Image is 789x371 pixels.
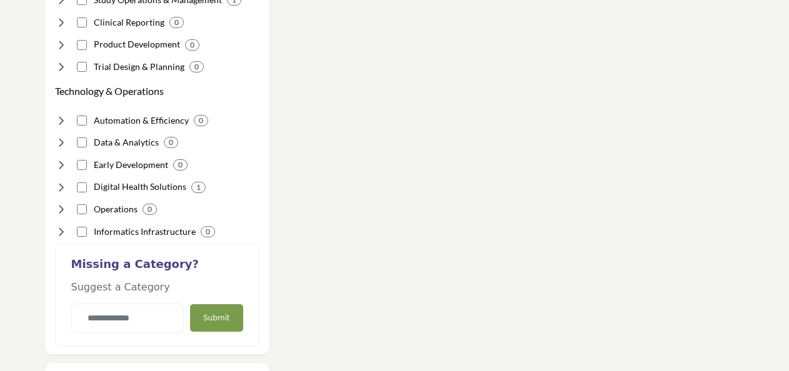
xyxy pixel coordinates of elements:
[77,116,87,126] input: Select Automation & Efficiency checkbox
[94,38,180,51] h4: Product Development: Developing and producing investigational drug formulations.
[77,62,87,72] input: Select Trial Design & Planning checkbox
[174,18,179,27] b: 0
[94,61,184,73] h4: Trial Design & Planning: Designing robust clinical study protocols and analysis plans.
[194,115,208,126] div: 0 Results For Automation & Efficiency
[143,204,157,215] div: 0 Results For Operations
[55,84,164,99] button: Technology & Operations
[191,182,206,193] div: 1 Results For Digital Health Solutions
[189,61,204,72] div: 0 Results For Trial Design & Planning
[194,62,199,71] b: 0
[190,41,194,49] b: 0
[173,159,188,171] div: 0 Results For Early Development
[169,138,173,147] b: 0
[94,114,189,127] h4: Automation & Efficiency: Optimizing operations through automated systems and processes.
[77,204,87,214] input: Select Operations checkbox
[77,17,87,27] input: Select Clinical Reporting checkbox
[77,182,87,192] input: Select Digital Health Solutions checkbox
[94,181,186,193] h4: Digital Health Solutions: Digital platforms improving patient engagement and care delivery.
[71,304,184,333] input: Category Name
[94,159,168,171] h4: Early Development: Planning and supporting startup clinical initiatives.
[178,161,183,169] b: 0
[94,225,196,238] h4: Informatics Infrastructure: Foundational technology systems enabling operations.
[196,183,201,192] b: 1
[77,227,87,237] input: Select Informatics Infrastructure checkbox
[185,39,199,51] div: 0 Results For Product Development
[201,226,215,237] div: 0 Results For Informatics Infrastructure
[94,136,159,149] h4: Data & Analytics: Collecting, organizing and analyzing healthcare data.
[190,304,243,332] button: Submit
[94,16,164,29] h4: Clinical Reporting: Publishing results and conclusions from clinical studies.
[77,40,87,50] input: Select Product Development checkbox
[71,257,243,280] h2: Missing a Category?
[164,137,178,148] div: 0 Results For Data & Analytics
[71,281,170,293] span: Suggest a Category
[77,137,87,147] input: Select Data & Analytics checkbox
[94,203,138,215] h4: Operations: Departmental and organizational operations and management.
[206,227,210,236] b: 0
[169,17,184,28] div: 0 Results For Clinical Reporting
[199,116,203,125] b: 0
[148,205,152,214] b: 0
[77,160,87,170] input: Select Early Development checkbox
